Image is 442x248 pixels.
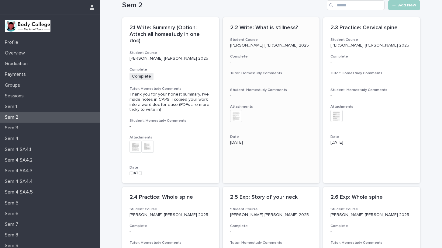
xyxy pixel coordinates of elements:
h3: Student Course [230,37,313,42]
div: Thank you for your honest summary. I've made notes in CAPS. I copied your work into a word doc fo... [129,92,212,112]
div: - [330,76,413,82]
div: - [129,124,212,129]
span: Add New [398,3,416,7]
div: - [230,76,313,82]
p: [PERSON_NAME] [PERSON_NAME] 2025 [230,212,313,218]
p: 2.4 Practice: Whole spine [129,194,212,201]
p: Sem 4 SA4.1 [2,147,36,152]
span: Complete [129,73,154,80]
h3: Tutor: Homestudy Comments [129,240,212,245]
p: Graduation [2,61,33,67]
a: 2.1 Write: Summary (Option: Attach all homestudy in one doc)Student Course[PERSON_NAME] [PERSON_N... [122,17,219,183]
h3: Student Course [330,207,413,212]
h3: Complete [129,67,212,72]
p: - [129,229,212,234]
h3: Tutor: Homestudy Comments [330,240,413,245]
h3: Student Course [330,37,413,42]
h3: Tutor: Homestudy Comments [230,71,313,76]
a: 2.3 Practice: Cervical spineStudent Course[PERSON_NAME] [PERSON_NAME] 2025Complete-Tutor: Homestu... [323,17,420,183]
p: Sem 6 [2,211,23,217]
p: Overview [2,50,30,56]
p: [PERSON_NAME] [PERSON_NAME] 2025 [330,43,413,48]
p: Sem 4 [2,136,23,141]
p: 2.1 Write: Summary (Option: Attach all homestudy in one doc) [129,25,212,44]
h3: Date [330,134,413,139]
p: Sem 4 SA4.3 [2,168,37,174]
div: - [330,93,413,98]
p: Groups [2,82,25,88]
h3: Complete [330,224,413,229]
h3: Tutor: Homestudy Comments [330,71,413,76]
h3: Complete [230,224,313,229]
h3: Attachments [230,104,313,109]
h3: Complete [230,54,313,59]
h3: Date [230,134,313,139]
p: - [330,60,413,65]
p: [PERSON_NAME] [PERSON_NAME] 2025 [129,56,212,61]
p: Sem 8 [2,232,23,238]
h3: Attachments [129,135,212,140]
h3: Complete [129,224,212,229]
p: Payments [2,72,31,77]
p: Sem 5 [2,200,23,206]
p: [DATE] [230,140,313,145]
h1: Sem 2 [122,1,324,10]
input: Search [327,0,385,10]
p: Sem 1 [2,104,22,110]
p: Sem 2 [2,114,23,120]
p: - [330,229,413,234]
h3: Student Course [129,207,212,212]
a: 2.2 Write: What is stillness?Student Course[PERSON_NAME] [PERSON_NAME] 2025Complete-Tutor: Homest... [223,17,320,183]
h3: Student: Homestudy Comments [129,118,212,123]
p: [PERSON_NAME] [PERSON_NAME] 2025 [129,212,212,218]
h3: Complete [330,54,413,59]
p: 2.6 Exp: Whole spine [330,194,413,201]
p: Sem 4 SA4.4 [2,179,38,184]
h3: Attachments [330,104,413,109]
p: Sem 4 SA4.5 [2,189,38,195]
a: Add New [388,0,420,10]
h3: Student: Homestudy Comments [230,88,313,93]
p: [PERSON_NAME] [PERSON_NAME] 2025 [230,43,313,48]
p: [DATE] [330,140,413,145]
p: Sessions [2,93,29,99]
p: - [230,229,313,234]
p: 2.5 Exp: Story of your neck [230,194,313,201]
img: xvtzy2PTuGgGH0xbwGb2 [5,20,50,32]
p: 2.2 Write: What is stillness? [230,25,313,31]
h3: Tutor: Homestudy Comments [230,240,313,245]
p: Sem 4 SA4.2 [2,157,37,163]
p: [PERSON_NAME] [PERSON_NAME] 2025 [330,212,413,218]
div: - [230,93,313,98]
h3: Student: Homestudy Comments [330,88,413,93]
p: Sem 7 [2,222,23,227]
p: [DATE] [129,171,212,176]
h3: Student Course [230,207,313,212]
p: Profile [2,40,23,45]
p: 2.3 Practice: Cervical spine [330,25,413,31]
p: Sem 3 [2,125,23,131]
p: - [230,60,313,65]
h3: Date [129,165,212,170]
h3: Tutor: Homestudy Comments [129,86,212,91]
h3: Student Course [129,51,212,55]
